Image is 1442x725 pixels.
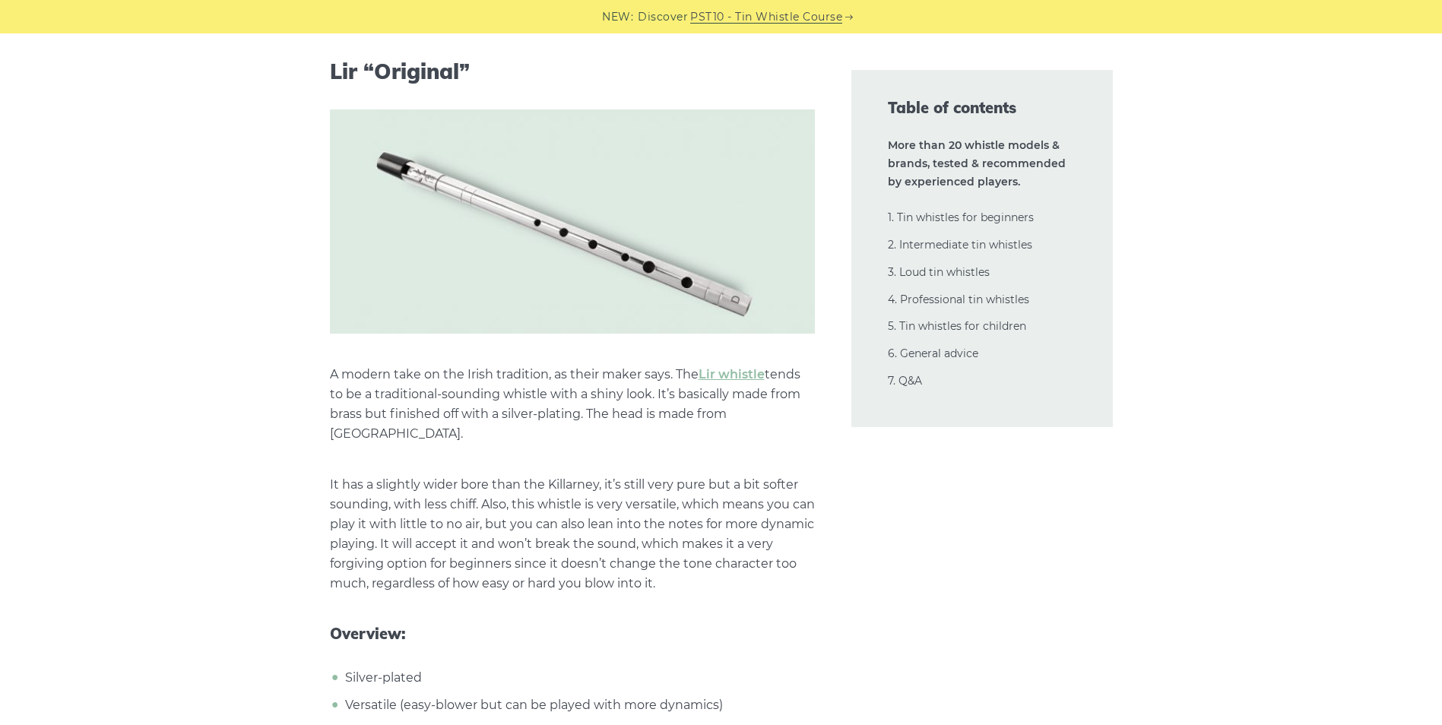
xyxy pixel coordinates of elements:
strong: More than 20 whistle models & brands, tested & recommended by experienced players. [888,138,1066,188]
img: Lir Tin Whistle [330,109,815,334]
a: Lir whistle [699,367,765,381]
span: Table of contents [888,97,1076,119]
a: 2. Intermediate tin whistles [888,238,1032,252]
h3: Lir “Original” [330,59,815,84]
a: 4. Professional tin whistles [888,293,1029,306]
a: 5. Tin whistles for children [888,319,1026,333]
a: PST10 - Tin Whistle Course [690,8,842,26]
p: It has a slightly wider bore than the Killarney, it’s still very pure but a bit softer sounding, ... [330,475,815,594]
li: Silver-plated [341,668,815,688]
a: 7. Q&A [888,374,922,388]
a: 1. Tin whistles for beginners [888,211,1034,224]
p: A modern take on the Irish tradition, as their maker says. The tends to be a traditional-sounding... [330,365,815,444]
span: NEW: [602,8,633,26]
li: Versatile (easy-blower but can be played with more dynamics) [341,695,815,715]
span: Discover [638,8,688,26]
span: Overview: [330,625,815,643]
a: 6. General advice [888,347,978,360]
a: 3. Loud tin whistles [888,265,990,279]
